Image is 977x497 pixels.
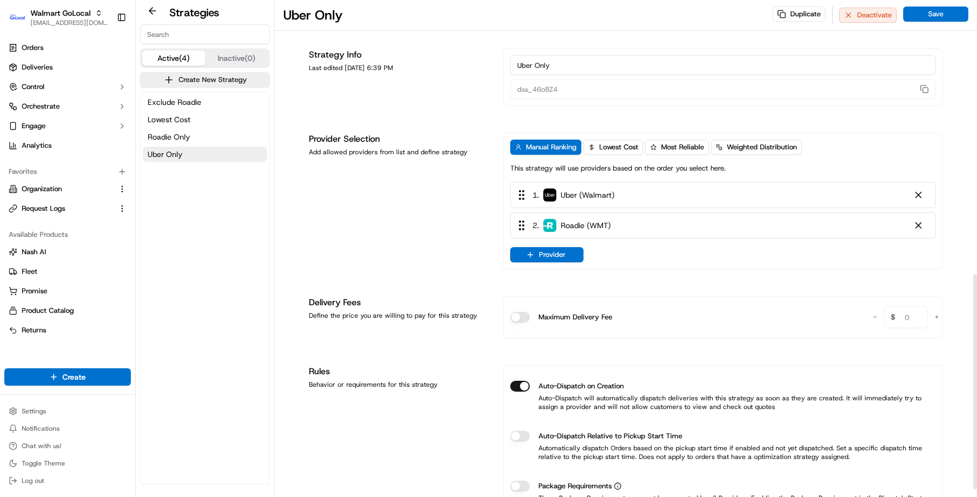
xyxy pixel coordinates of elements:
[510,212,936,238] div: 2. Roadie (WMT)
[510,247,583,262] button: Provider
[9,184,113,194] a: Organization
[205,51,268,66] button: Inactive (0)
[886,308,899,330] span: $
[599,142,638,152] span: Lowest Cost
[22,306,74,316] span: Product Catalog
[22,247,46,257] span: Nash AI
[903,7,968,22] button: Save
[543,188,556,202] img: uber-new-logo.jpeg
[22,442,61,450] span: Chat with us!
[309,380,490,389] div: Behavior or requirements for this strategy
[772,7,826,22] button: Duplicate
[143,147,267,162] button: Uber Only
[22,424,60,433] span: Notifications
[4,421,131,436] button: Notifications
[538,431,682,442] label: Auto-Dispatch Relative to Pickup Start Time
[4,438,131,454] button: Chat with us!
[140,72,270,87] button: Create New Strategy
[22,407,46,416] span: Settings
[148,114,191,125] span: Lowest Cost
[4,243,131,261] button: Nash AI
[309,133,490,146] h1: Provider Selection
[510,182,936,208] div: 1. Uber (Walmart)
[538,381,624,392] label: Auto-Dispatch on Creation
[143,129,267,144] button: Roadie Only
[711,140,802,155] button: Weighted Distribution
[4,404,131,419] button: Settings
[22,325,46,335] span: Returns
[9,325,126,335] a: Returns
[4,473,131,488] button: Log out
[4,78,131,96] button: Control
[4,282,131,300] button: Promise
[4,226,131,243] div: Available Products
[169,5,219,20] h2: Strategies
[22,204,65,213] span: Request Logs
[143,95,267,110] button: Exclude Roadie
[4,456,131,471] button: Toggle Theme
[30,8,91,18] span: Walmart GoLocal
[22,102,60,111] span: Orchestrate
[22,267,37,276] span: Fleet
[22,286,47,296] span: Promise
[4,4,112,30] button: Walmart GoLocalWalmart GoLocal[EMAIL_ADDRESS][DOMAIN_NAME]
[4,302,131,319] button: Product Catalog
[4,98,131,115] button: Orchestrate
[148,149,182,160] span: Uber Only
[22,43,43,53] span: Orders
[538,312,612,323] label: Maximum Delivery Fee
[22,121,46,131] span: Engage
[9,204,113,213] a: Request Logs
[309,311,490,320] div: Define the price you are willing to pay for this strategy
[309,64,490,72] div: Last edited [DATE] 6:39 PM
[22,459,65,468] span: Toggle Theme
[510,394,936,411] p: Auto-Dispatch will automatically dispatch deliveries with this strategy as soon as they are creat...
[4,117,131,135] button: Engage
[30,18,108,27] button: [EMAIL_ADDRESS][DOMAIN_NAME]
[4,137,131,154] a: Analytics
[510,163,726,173] p: This strategy will use providers based on the order you select here.
[9,267,126,276] a: Fleet
[4,39,131,56] a: Orders
[22,82,45,92] span: Control
[4,322,131,339] button: Returns
[22,476,44,485] span: Log out
[148,131,190,142] span: Roadie Only
[614,482,621,490] button: Package Requirements
[839,8,897,23] button: Deactivate
[4,263,131,280] button: Fleet
[62,372,86,382] span: Create
[561,220,611,231] span: Roadie (WMT)
[9,306,126,316] a: Product Catalog
[9,9,26,26] img: Walmart GoLocal
[140,24,270,44] input: Search
[283,7,342,24] h1: Uber Only
[22,141,52,150] span: Analytics
[4,180,131,198] button: Organization
[4,163,131,180] div: Favorites
[561,190,614,200] span: Uber (Walmart)
[9,286,126,296] a: Promise
[9,247,126,257] a: Nash AI
[4,200,131,217] button: Request Logs
[543,219,556,232] img: roadie-logo-v2.jpg
[309,148,490,156] div: Add allowed providers from list and define strategy
[143,112,267,127] button: Lowest Cost
[309,48,490,61] h1: Strategy Info
[510,140,581,155] button: Manual Ranking
[148,97,201,108] span: Exclude Roadie
[4,368,131,386] button: Create
[645,140,709,155] button: Most Reliable
[22,62,53,72] span: Deliveries
[727,142,797,152] span: Weighted Distribution
[583,140,643,155] button: Lowest Cost
[661,142,704,152] span: Most Reliable
[515,189,614,201] div: 1 .
[538,481,612,492] span: Package Requirements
